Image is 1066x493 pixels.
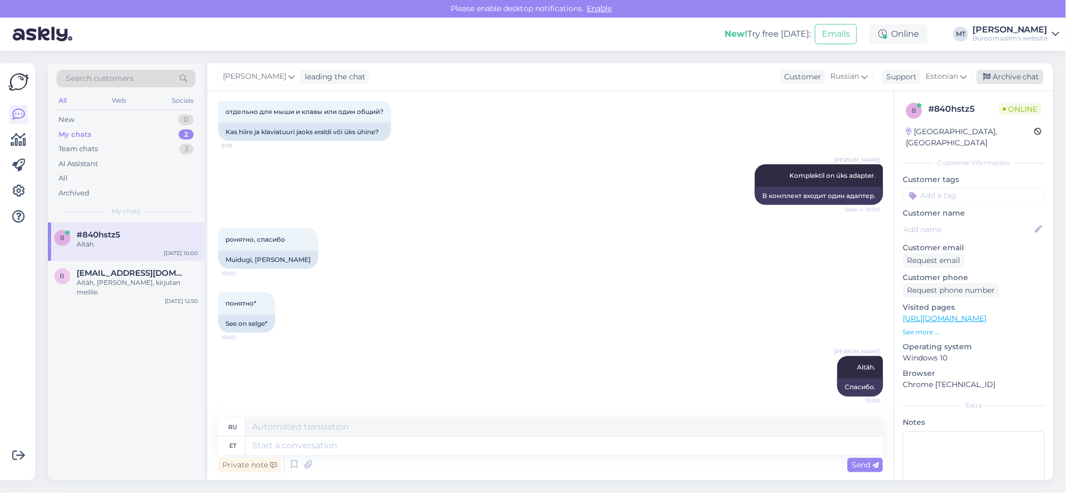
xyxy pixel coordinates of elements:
[972,34,1048,43] div: Büroomaailm's website
[178,114,194,125] div: 0
[221,269,261,277] span: 10:00
[77,230,120,240] span: #840hstz5
[218,458,281,472] div: Private note
[834,348,880,356] span: [PERSON_NAME]
[928,103,998,116] div: # 840hstz5
[226,235,285,243] span: ронятно, спасибо
[903,283,999,298] div: Request phone number
[834,156,880,164] span: [PERSON_NAME]
[221,142,261,150] span: 9:58
[179,144,194,154] div: 3
[223,71,286,83] span: [PERSON_NAME]
[780,71,821,83] div: Customer
[903,379,1045,390] p: Chrome [TECHNICAL_ID]
[870,24,928,44] div: Online
[179,129,194,140] div: 2
[59,188,89,199] div: Archived
[164,249,198,257] div: [DATE] 10:00
[903,253,964,268] div: Request email
[903,224,1032,235] input: Add name
[170,94,196,108] div: Socials
[77,240,198,249] div: Aitäh.
[903,341,1045,352] p: Operating system
[972,26,1048,34] div: [PERSON_NAME]
[857,363,876,371] span: Aitäh.
[218,315,275,333] div: See on selge*
[998,103,1042,115] span: Online
[60,272,65,280] span: r
[903,327,1045,337] p: See more ...
[903,368,1045,379] p: Browser
[218,251,318,269] div: Muidugi, [PERSON_NAME]
[882,71,917,83] div: Support
[77,268,187,278] span: rutt@buffalo.ee
[60,234,64,242] span: 8
[903,352,1045,364] p: Windows 10
[903,158,1045,168] div: Customer information
[926,71,958,83] span: Estonian
[66,73,134,84] span: Search customers
[903,314,986,323] a: [URL][DOMAIN_NAME]
[229,437,236,455] div: et
[724,29,747,39] b: New!
[56,94,69,108] div: All
[903,174,1045,185] p: Customer tags
[584,4,615,13] span: Enable
[112,207,140,216] span: My chats
[226,108,384,116] span: отдельно для мыши и клавы или один общий?
[972,26,1060,43] a: [PERSON_NAME]Büroomaailm's website
[165,297,198,305] div: [DATE] 12:50
[830,71,859,83] span: Russian
[59,129,91,140] div: My chats
[953,27,968,42] div: MT
[837,379,883,397] div: Спасибо.
[903,401,1045,410] div: Extra
[840,397,880,405] span: 10:00
[903,417,1045,428] p: Notes
[59,114,74,125] div: New
[903,208,1045,219] p: Customer name
[110,94,129,108] div: Web
[977,70,1044,84] div: Archive chat
[903,242,1045,253] p: Customer email
[59,173,68,184] div: All
[301,71,365,83] div: leading the chat
[724,28,811,40] div: Try free [DATE]:
[789,171,876,179] span: Komplektil on üks adapter.
[59,144,98,154] div: Team chats
[221,333,261,341] span: 10:00
[226,299,256,307] span: понятно*
[903,272,1045,283] p: Customer phone
[815,24,857,44] button: Emails
[912,106,916,114] span: 8
[906,126,1034,149] div: [GEOGRAPHIC_DATA], [GEOGRAPHIC_DATA]
[77,278,198,297] div: Aitäh, [PERSON_NAME], kirjutan meilile.
[840,206,880,213] span: Seen ✓ 10:00
[228,418,237,436] div: ru
[755,187,883,205] div: В комплект входит один адаптер.
[218,123,391,141] div: Kas hiire ja klaviatuuri jaoks eraldi või üks ühine?
[903,302,1045,313] p: Visited pages
[852,460,879,470] span: Send
[59,159,98,169] div: AI Assistant
[903,187,1045,203] input: Add a tag
[9,72,29,92] img: Askly Logo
